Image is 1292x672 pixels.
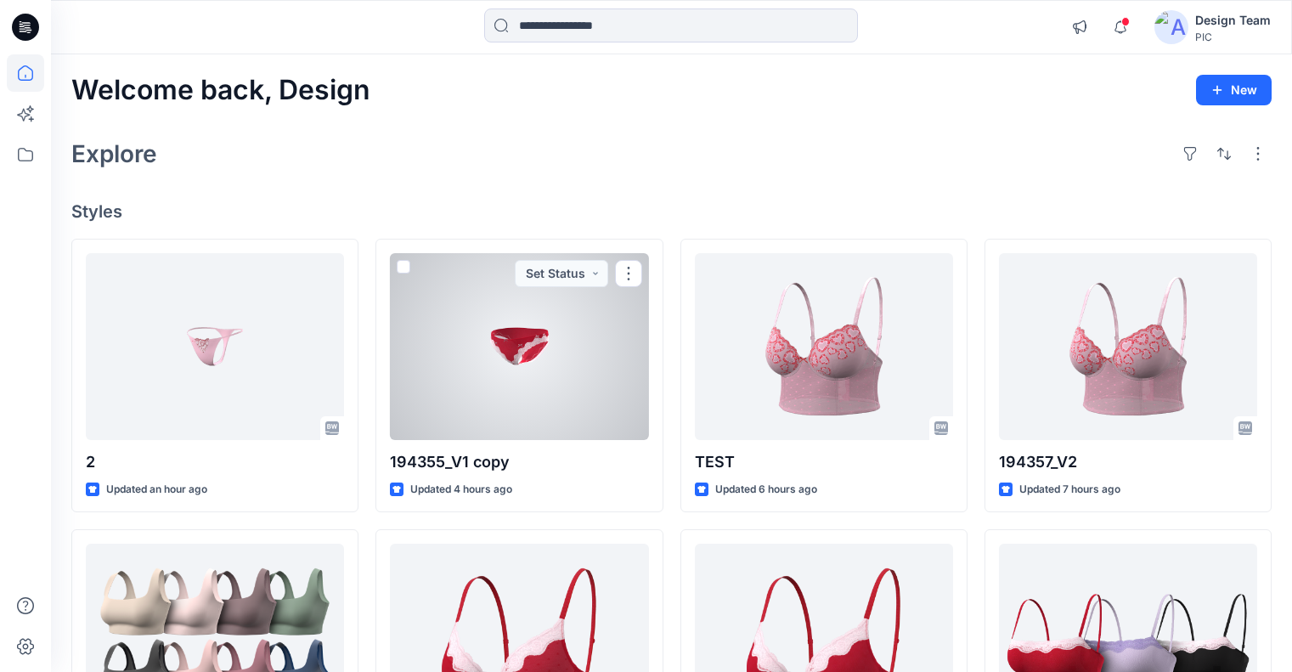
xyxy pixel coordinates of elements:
p: 194357_V2 [999,450,1257,474]
h2: Explore [71,140,157,167]
h4: Styles [71,201,1272,222]
img: avatar [1154,10,1188,44]
h2: Welcome back, Design [71,75,370,106]
p: Updated 7 hours ago [1019,481,1120,499]
button: New [1196,75,1272,105]
p: Updated 4 hours ago [410,481,512,499]
a: 194355_V1 copy [390,253,648,440]
p: TEST [695,450,953,474]
p: Updated an hour ago [106,481,207,499]
p: 194355_V1 copy [390,450,648,474]
p: 2 [86,450,344,474]
a: TEST [695,253,953,440]
a: 194357_V2 [999,253,1257,440]
p: Updated 6 hours ago [715,481,817,499]
div: PIC [1195,31,1271,43]
a: 2 [86,253,344,440]
div: Design Team [1195,10,1271,31]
